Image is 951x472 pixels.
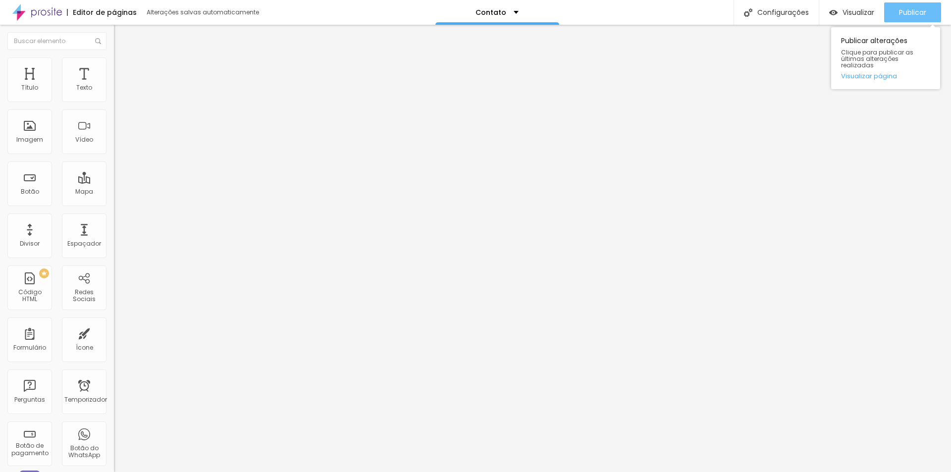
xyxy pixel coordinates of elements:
[841,71,897,81] font: Visualizar página
[841,36,907,46] font: Publicar alterações
[843,7,874,17] font: Visualizar
[14,395,45,404] font: Perguntas
[884,2,941,22] button: Publicar
[73,7,137,17] font: Editor de páginas
[64,395,107,404] font: Temporizador
[7,32,106,50] input: Buscar elemento
[841,73,930,79] a: Visualizar página
[114,25,951,472] iframe: Editor
[819,2,884,22] button: Visualizar
[20,239,40,248] font: Divisor
[829,8,838,17] img: view-1.svg
[75,135,93,144] font: Vídeo
[11,441,49,457] font: Botão de pagamento
[841,48,913,69] font: Clique para publicar as últimas alterações realizadas
[73,288,96,303] font: Redes Sociais
[95,38,101,44] img: Ícone
[76,343,93,352] font: Ícone
[18,288,42,303] font: Código HTML
[16,135,43,144] font: Imagem
[744,8,752,17] img: Ícone
[21,187,39,196] font: Botão
[475,7,506,17] font: Contato
[76,83,92,92] font: Texto
[21,83,38,92] font: Título
[67,239,101,248] font: Espaçador
[75,187,93,196] font: Mapa
[899,7,926,17] font: Publicar
[13,343,46,352] font: Formulário
[757,7,809,17] font: Configurações
[147,8,259,16] font: Alterações salvas automaticamente
[68,444,100,459] font: Botão do WhatsApp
